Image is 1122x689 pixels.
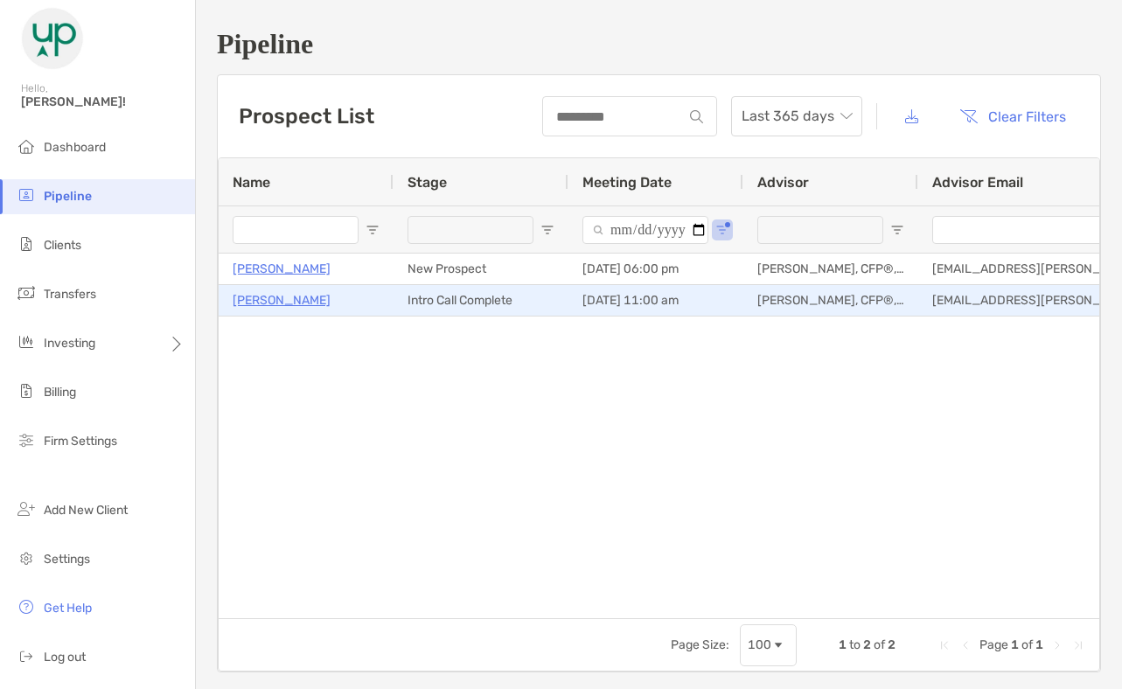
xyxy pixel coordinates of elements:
[1021,637,1033,652] span: of
[568,285,743,316] div: [DATE] 11:00 am
[888,637,896,652] span: 2
[740,624,797,666] div: Page Size
[748,637,771,652] div: 100
[743,254,918,284] div: [PERSON_NAME], CFP®, CFA®, CDFA®
[1050,638,1064,652] div: Next Page
[44,189,92,204] span: Pipeline
[408,174,447,191] span: Stage
[44,238,81,253] span: Clients
[217,28,1101,60] h1: Pipeline
[946,97,1079,136] button: Clear Filters
[1011,637,1019,652] span: 1
[44,385,76,400] span: Billing
[16,331,37,352] img: investing icon
[582,216,708,244] input: Meeting Date Filter Input
[16,547,37,568] img: settings icon
[21,94,185,109] span: [PERSON_NAME]!
[16,498,37,519] img: add_new_client icon
[16,233,37,254] img: clients icon
[979,637,1008,652] span: Page
[366,223,380,237] button: Open Filter Menu
[233,289,331,311] a: [PERSON_NAME]
[715,223,729,237] button: Open Filter Menu
[233,216,359,244] input: Name Filter Input
[16,596,37,617] img: get-help icon
[16,184,37,205] img: pipeline icon
[16,282,37,303] img: transfers icon
[16,645,37,666] img: logout icon
[1035,637,1043,652] span: 1
[1071,638,1085,652] div: Last Page
[44,336,95,351] span: Investing
[16,429,37,450] img: firm-settings icon
[394,285,568,316] div: Intro Call Complete
[690,110,703,123] img: input icon
[16,380,37,401] img: billing icon
[44,140,106,155] span: Dashboard
[890,223,904,237] button: Open Filter Menu
[582,174,672,191] span: Meeting Date
[540,223,554,237] button: Open Filter Menu
[742,97,852,136] span: Last 365 days
[44,503,128,518] span: Add New Client
[394,254,568,284] div: New Prospect
[233,174,270,191] span: Name
[757,174,809,191] span: Advisor
[21,7,84,70] img: Zoe Logo
[239,104,374,129] h3: Prospect List
[743,285,918,316] div: [PERSON_NAME], CFP®, CFA®, CDFA®
[849,637,861,652] span: to
[44,601,92,616] span: Get Help
[839,637,847,652] span: 1
[44,434,117,449] span: Firm Settings
[44,650,86,665] span: Log out
[233,258,331,280] a: [PERSON_NAME]
[874,637,885,652] span: of
[958,638,972,652] div: Previous Page
[937,638,951,652] div: First Page
[44,552,90,567] span: Settings
[932,174,1023,191] span: Advisor Email
[44,287,96,302] span: Transfers
[568,254,743,284] div: [DATE] 06:00 pm
[671,637,729,652] div: Page Size:
[863,637,871,652] span: 2
[16,136,37,157] img: dashboard icon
